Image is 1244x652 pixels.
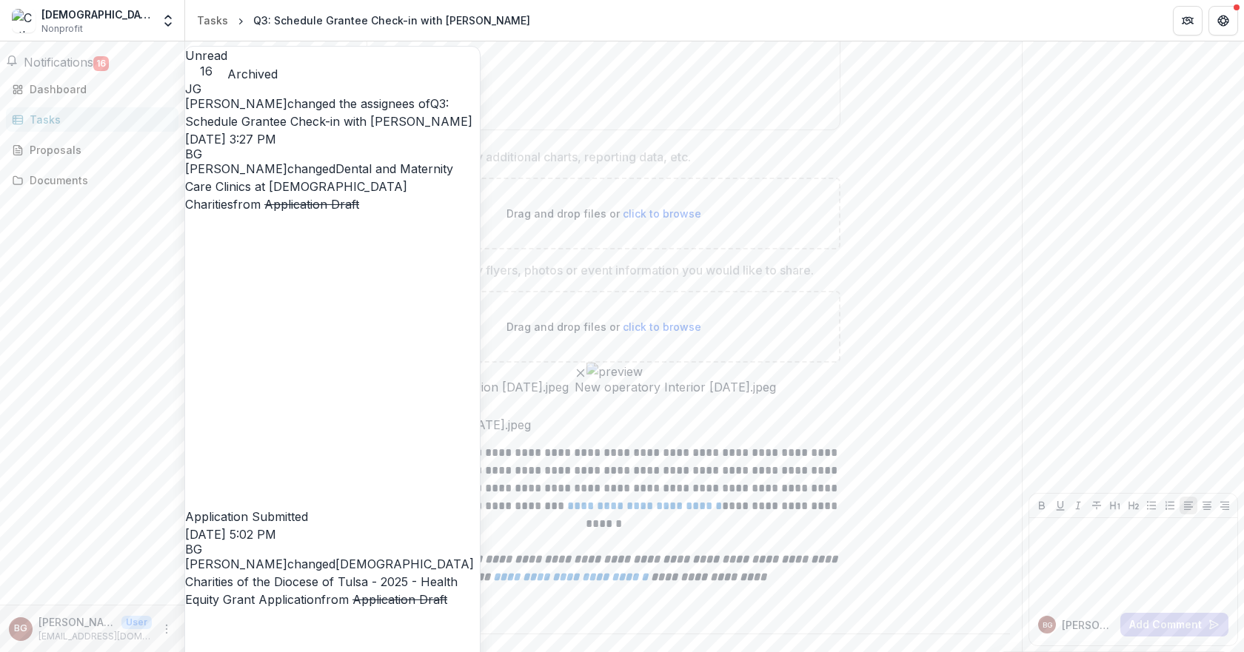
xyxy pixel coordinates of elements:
[185,95,480,130] p: changed the assignees of
[185,161,287,176] span: [PERSON_NAME]
[575,380,776,394] span: New operatory Interior [DATE].jpeg
[1198,497,1216,514] button: Align Center
[227,65,278,83] button: Archived
[191,10,536,31] nav: breadcrumb
[6,77,178,101] a: Dashboard
[1033,497,1051,514] button: Bold
[1062,617,1114,633] p: [PERSON_NAME] G
[1143,497,1160,514] button: Bullet List
[191,10,234,31] a: Tasks
[352,592,447,607] s: Application Draft
[1161,497,1179,514] button: Ordered List
[6,107,178,132] a: Tasks
[158,620,175,638] button: More
[264,197,359,212] s: Application Draft
[185,557,287,571] span: [PERSON_NAME]
[14,624,27,633] div: Brennen Gray
[1216,497,1234,514] button: Align Right
[185,47,227,78] button: Unread
[1043,622,1052,629] div: Brennen Gray
[6,168,178,192] a: Documents
[41,7,152,22] div: [DEMOGRAPHIC_DATA] Charities of the Diocese of [GEOGRAPHIC_DATA]
[1088,497,1106,514] button: Strike
[39,630,152,643] p: [EMAIL_ADDRESS][DOMAIN_NAME]
[93,56,109,71] span: 16
[30,112,167,127] div: Tasks
[185,543,480,555] div: Brennen Gray
[185,160,480,525] p: changed from
[185,557,474,607] a: [DEMOGRAPHIC_DATA] Charities of the Diocese of Tulsa - 2025 - Health Equity Grant Application
[1173,6,1203,36] button: Partners
[1120,613,1228,636] button: Add Comment
[30,81,167,97] div: Dashboard
[30,142,167,158] div: Proposals
[121,616,152,629] p: User
[1208,6,1238,36] button: Get Help
[185,64,227,78] span: 16
[1106,497,1124,514] button: Heading 1
[506,206,701,221] p: Drag and drop files or
[12,9,36,33] img: Catholic Charities of the Diocese of Tulsa
[253,13,530,28] div: Q3: Schedule Grantee Check-in with [PERSON_NAME]
[185,83,480,95] div: Jenna Grant
[1125,497,1143,514] button: Heading 2
[185,525,480,543] p: [DATE] 5:02 PM
[506,319,701,335] p: Drag and drop files or
[6,138,178,162] a: Proposals
[6,53,109,71] button: Notifications16
[24,55,93,70] span: Notifications
[41,22,83,36] span: Nonprofit
[185,148,480,160] div: Brennen Gray
[575,363,776,394] div: Remove FilepreviewNew operatory Interior [DATE].jpeg
[575,363,586,380] button: Remove File
[586,363,643,380] img: preview
[197,13,228,28] div: Tasks
[623,207,701,220] span: click to browse
[185,96,287,111] span: [PERSON_NAME]
[367,148,691,166] p: Optional: Upload any additional charts, reporting data, etc.
[185,161,453,212] a: Dental and Maternity Care Clinics at [DEMOGRAPHIC_DATA] Charities
[30,172,167,188] div: Documents
[39,614,116,630] p: [PERSON_NAME]
[623,320,701,333] span: click to browse
[367,261,814,279] p: Optional: Upload any flyers, photos or event information you would like to share.
[1051,497,1069,514] button: Underline
[1069,497,1087,514] button: Italicize
[185,509,308,524] span: Application Submitted
[1180,497,1197,514] button: Align Left
[158,6,178,36] button: Open entity switcher
[185,130,480,148] p: [DATE] 3:27 PM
